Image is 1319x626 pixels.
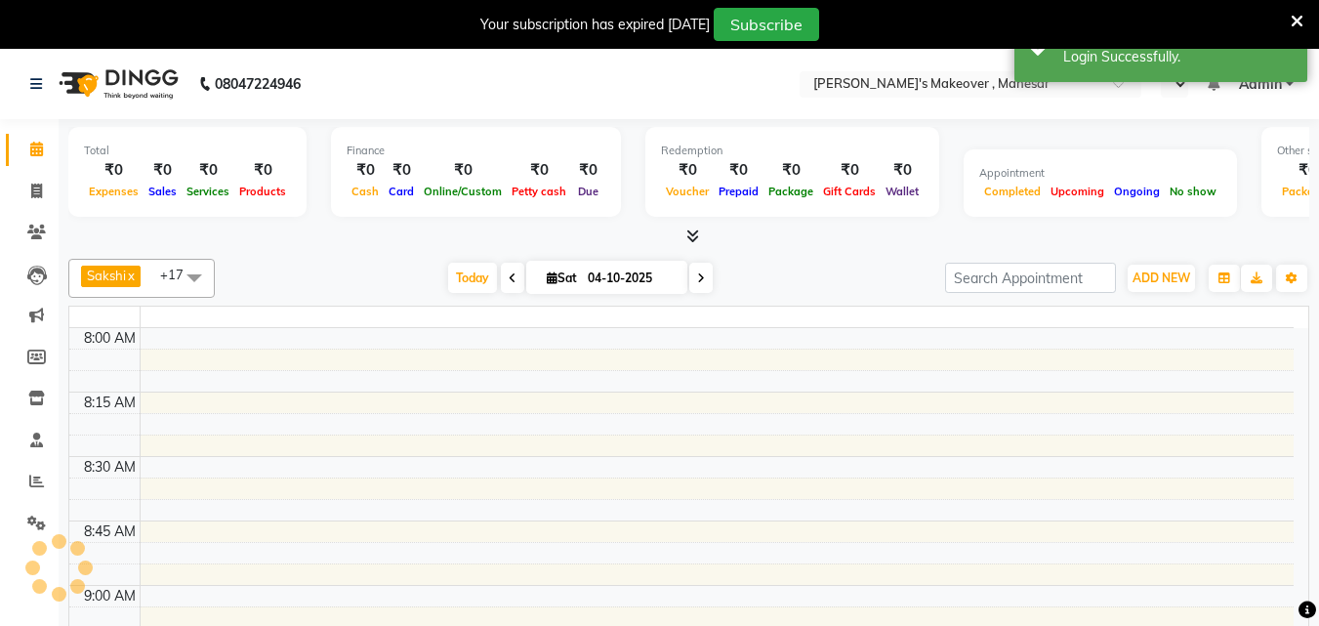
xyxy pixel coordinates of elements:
[80,457,140,478] div: 8:30 AM
[234,185,291,198] span: Products
[714,185,763,198] span: Prepaid
[1239,74,1282,95] span: Admin
[80,393,140,413] div: 8:15 AM
[763,159,818,182] div: ₹0
[661,159,714,182] div: ₹0
[84,143,291,159] div: Total
[234,159,291,182] div: ₹0
[507,185,571,198] span: Petty cash
[480,15,710,35] div: Your subscription has expired [DATE]
[1128,265,1195,292] button: ADD NEW
[419,185,507,198] span: Online/Custom
[945,263,1116,293] input: Search Appointment
[661,185,714,198] span: Voucher
[80,522,140,542] div: 8:45 AM
[507,159,571,182] div: ₹0
[979,185,1046,198] span: Completed
[661,143,924,159] div: Redemption
[182,159,234,182] div: ₹0
[347,185,384,198] span: Cash
[84,185,144,198] span: Expenses
[714,159,763,182] div: ₹0
[1063,47,1293,67] div: Login Successfully.
[80,586,140,606] div: 9:00 AM
[582,264,680,293] input: 2025-10-04
[1133,271,1190,285] span: ADD NEW
[84,159,144,182] div: ₹0
[50,57,184,111] img: logo
[144,159,182,182] div: ₹0
[384,159,419,182] div: ₹0
[347,143,605,159] div: Finance
[571,159,605,182] div: ₹0
[573,185,603,198] span: Due
[763,185,818,198] span: Package
[448,263,497,293] span: Today
[87,268,126,283] span: Sakshi
[714,8,819,41] button: Subscribe
[881,185,924,198] span: Wallet
[182,185,234,198] span: Services
[160,267,198,282] span: +17
[881,159,924,182] div: ₹0
[144,185,182,198] span: Sales
[347,159,384,182] div: ₹0
[818,185,881,198] span: Gift Cards
[384,185,419,198] span: Card
[818,159,881,182] div: ₹0
[1165,185,1221,198] span: No show
[1109,185,1165,198] span: Ongoing
[1046,185,1109,198] span: Upcoming
[215,57,301,111] b: 08047224946
[419,159,507,182] div: ₹0
[542,271,582,285] span: Sat
[979,165,1221,182] div: Appointment
[126,268,135,283] a: x
[80,328,140,349] div: 8:00 AM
